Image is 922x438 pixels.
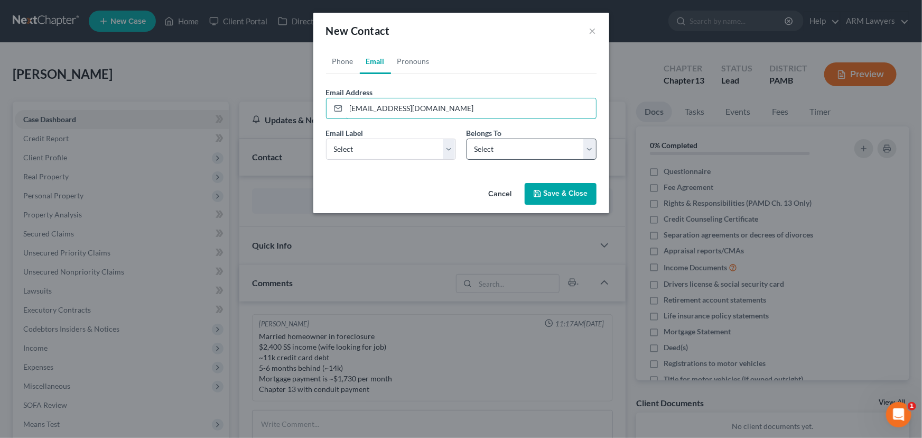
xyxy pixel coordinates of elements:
[346,98,596,118] input: Email Address
[589,24,597,37] button: ×
[326,127,364,139] label: Email Label
[391,49,436,74] a: Pronouns
[886,402,911,427] iframe: Intercom live chat
[326,87,373,98] label: Email Address
[525,183,597,205] button: Save & Close
[326,24,390,37] span: New Contact
[326,49,360,74] a: Phone
[467,129,502,138] span: Belongs To
[360,49,391,74] a: Email
[908,402,916,410] span: 1
[480,184,520,205] button: Cancel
